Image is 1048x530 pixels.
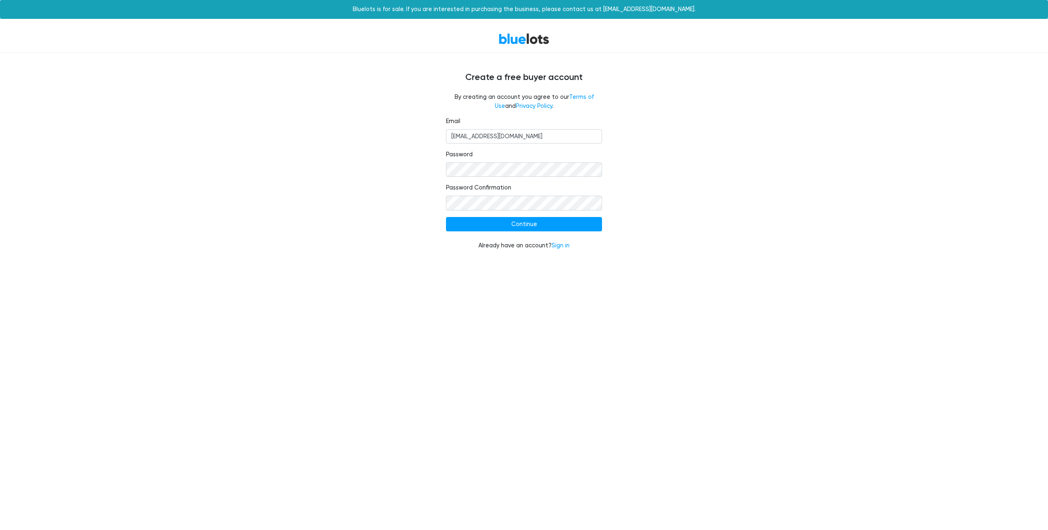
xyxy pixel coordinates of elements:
fieldset: By creating an account you agree to our and . [446,93,602,110]
input: Continue [446,217,602,232]
input: Email [446,129,602,144]
label: Password [446,150,473,159]
a: Privacy Policy [516,103,552,110]
h4: Create a free buyer account [278,72,770,83]
label: Email [446,117,460,126]
a: Terms of Use [495,94,594,110]
label: Password Confirmation [446,183,511,192]
a: Sign in [552,242,570,249]
a: BlueLots [499,33,549,45]
div: Already have an account? [446,241,602,250]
